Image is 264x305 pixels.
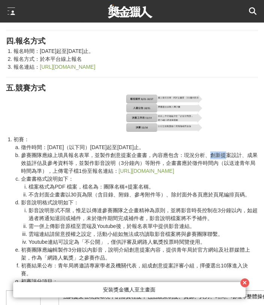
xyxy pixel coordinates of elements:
[29,222,258,230] li: 需一併上傳影音原檔至雲端及Youtube後，於報名表單中提供影音連結。
[119,168,174,174] a: [URL][DOMAIN_NAME]
[21,199,258,246] li: 影音說明格式說明如下：
[14,63,258,71] li: 報名連結：
[21,143,258,151] li: 徵件時間：[DATE]（以下同）[DATE]起至[DATE]止。
[21,176,74,182] span: 企畫書格式說明如下：
[21,246,258,262] li: 初賽團隊應編輯製作3分鐘以內影音，說明介紹創意提案內容，提供青年局於官方網站及社群媒體上架，作為「網路人氣獎」之參賽作品。
[22,286,237,294] p: 安裝獎金獵人至主畫面
[29,183,258,191] li: 檔案格式為PDF 檔案，檔名為：團隊名稱+提案名稱。
[29,238,258,246] li: Youtube連結可設定為「不公開」，僅供評審及網路人氣獎投票時閱覽使用。
[126,95,202,132] img: 16966e5e-7269-45c0-ba18-8cb89e83251d.png
[14,47,258,55] li: 報名時間：[DATE]起至[DATE]止。
[21,262,258,278] li: 初賽結果公布：青年局將邀請專家學者及機關代表，組成創意提案評審小組，擇優選出10隊進入決賽。
[21,278,258,285] li: 初賽評分項目：
[29,230,258,238] li: 雲端連結請留意授權之設定，活動小組如無法成功讀取影音檔案將與參賽團隊聯繫。
[29,207,258,222] li: 影音說明形式不限，惟足以傳達參賽團隊之企畫精神為原則，並將影音時長控制在3分鐘以內，如超過者將通知退回或補件，未於徵件期間完成補件者，影音說明檔案將不予補件。
[6,84,45,92] strong: 五.競賽方式
[29,191,258,199] li: 不含封面企畫書以30頁為限（含目錄、附錄、參考附件等）、除封面外各頁應於頁尾編排頁碼。
[21,151,258,175] li: 參賽團隊應線上填具報名表單，並製作創意提案企畫書，內容應包含：現況分析、創新提案設計、成果效益評估及參考資料等，並製作影音說明（3分鐘內）等附件，企畫書應於徵件時間內（以送達青年局時間為準），上...
[14,55,258,63] li: 報名方式：於本平台線上報名
[40,64,95,70] a: [URL][DOMAIN_NAME]
[14,136,258,285] li: 初賽：
[6,37,45,45] strong: 四.報名方式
